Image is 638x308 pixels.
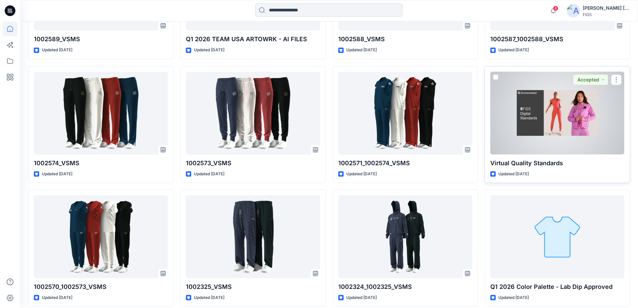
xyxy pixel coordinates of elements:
p: Virtual Quality Standards [490,159,624,168]
a: 1002574_VSMS [34,72,168,155]
p: Q1 2026 TEAM USA ARTOWRK - AI FILES [186,35,320,44]
span: 4 [553,6,558,11]
p: 1002574_VSMS [34,159,168,168]
p: Updated [DATE] [498,294,529,301]
p: Updated [DATE] [42,294,72,301]
p: 1002573_VSMS [186,159,320,168]
p: 1002588_VSMS [338,35,472,44]
p: Updated [DATE] [346,171,377,178]
p: Updated [DATE] [346,294,377,301]
p: Updated [DATE] [42,47,72,54]
p: Updated [DATE] [194,171,224,178]
a: Virtual Quality Standards [490,72,624,155]
p: 1002589_VSMS [34,35,168,44]
a: 1002570_1002573_VSMS [34,195,168,278]
p: Updated [DATE] [194,47,224,54]
p: Updated [DATE] [498,47,529,54]
a: 1002571_1002574_VSMS [338,72,472,155]
img: avatar [567,4,580,17]
a: 1002573_VSMS [186,72,320,155]
p: Updated [DATE] [194,294,224,301]
div: [PERSON_NAME] [PERSON_NAME] [583,4,630,12]
p: 1002324_1002325_VSMS [338,282,472,292]
a: 1002324_1002325_VSMS [338,195,472,278]
p: 1002570_1002573_VSMS [34,282,168,292]
p: Updated [DATE] [42,171,72,178]
p: Updated [DATE] [498,171,529,178]
p: 1002587_1002588_VSMS [490,35,624,44]
a: Q1 2026 Color Palette - Lab Dip Approved [490,195,624,278]
p: 1002571_1002574_VSMS [338,159,472,168]
p: Q1 2026 Color Palette - Lab Dip Approved [490,282,624,292]
p: 1002325_VSMS [186,282,320,292]
p: Updated [DATE] [346,47,377,54]
div: FIGS [583,12,630,17]
a: 1002325_VSMS [186,195,320,278]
